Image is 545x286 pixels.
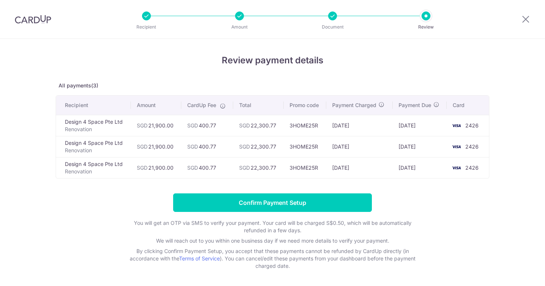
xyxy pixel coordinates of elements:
iframe: Opens a widget where you can find more information [497,264,538,282]
span: SGD [239,164,250,171]
td: [DATE] [326,136,393,157]
td: Design 4 Space Pte Ltd [56,115,131,136]
h4: Review payment details [56,54,489,67]
td: [DATE] [326,115,393,136]
a: Terms of Service [179,255,220,262]
p: Renovation [65,126,125,133]
td: 3HOME25R [284,157,326,178]
img: CardUp [15,15,51,24]
p: Renovation [65,168,125,175]
p: We will reach out to you within one business day if we need more details to verify your payment. [124,237,421,245]
span: Payment Due [399,102,431,109]
span: SGD [239,122,250,129]
td: 21,900.00 [131,115,181,136]
span: 2426 [465,122,479,129]
span: SGD [187,164,198,171]
span: SGD [187,143,198,150]
input: Confirm Payment Setup [173,193,372,212]
p: Renovation [65,147,125,154]
td: 21,900.00 [131,157,181,178]
td: [DATE] [393,157,447,178]
span: SGD [137,164,148,171]
span: 2426 [465,143,479,150]
td: Design 4 Space Pte Ltd [56,136,131,157]
td: [DATE] [326,157,393,178]
th: Total [233,96,284,115]
td: 21,900.00 [131,136,181,157]
p: Document [305,23,360,31]
td: 400.77 [181,157,233,178]
span: SGD [137,122,148,129]
img: <span class="translation_missing" title="translation missing: en.account_steps.new_confirm_form.b... [449,121,464,130]
p: Review [399,23,453,31]
img: <span class="translation_missing" title="translation missing: en.account_steps.new_confirm_form.b... [449,142,464,151]
td: [DATE] [393,136,447,157]
p: You will get an OTP via SMS to verify your payment. Your card will be charged S$0.50, which will ... [124,219,421,234]
span: SGD [137,143,148,150]
span: SGD [239,143,250,150]
span: 2426 [465,164,479,171]
td: 400.77 [181,115,233,136]
p: All payments(3) [56,82,489,89]
td: 3HOME25R [284,136,326,157]
td: 400.77 [181,136,233,157]
td: 3HOME25R [284,115,326,136]
td: [DATE] [393,115,447,136]
td: 22,300.77 [233,157,284,178]
th: Recipient [56,96,131,115]
img: <span class="translation_missing" title="translation missing: en.account_steps.new_confirm_form.b... [449,163,464,172]
span: Payment Charged [332,102,376,109]
span: SGD [187,122,198,129]
span: CardUp Fee [187,102,216,109]
th: Amount [131,96,181,115]
td: 22,300.77 [233,136,284,157]
p: Amount [212,23,267,31]
td: 22,300.77 [233,115,284,136]
th: Promo code [284,96,326,115]
p: By clicking Confirm Payment Setup, you accept that these payments cannot be refunded by CardUp di... [124,247,421,270]
p: Recipient [119,23,174,31]
td: Design 4 Space Pte Ltd [56,157,131,178]
th: Card [447,96,489,115]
